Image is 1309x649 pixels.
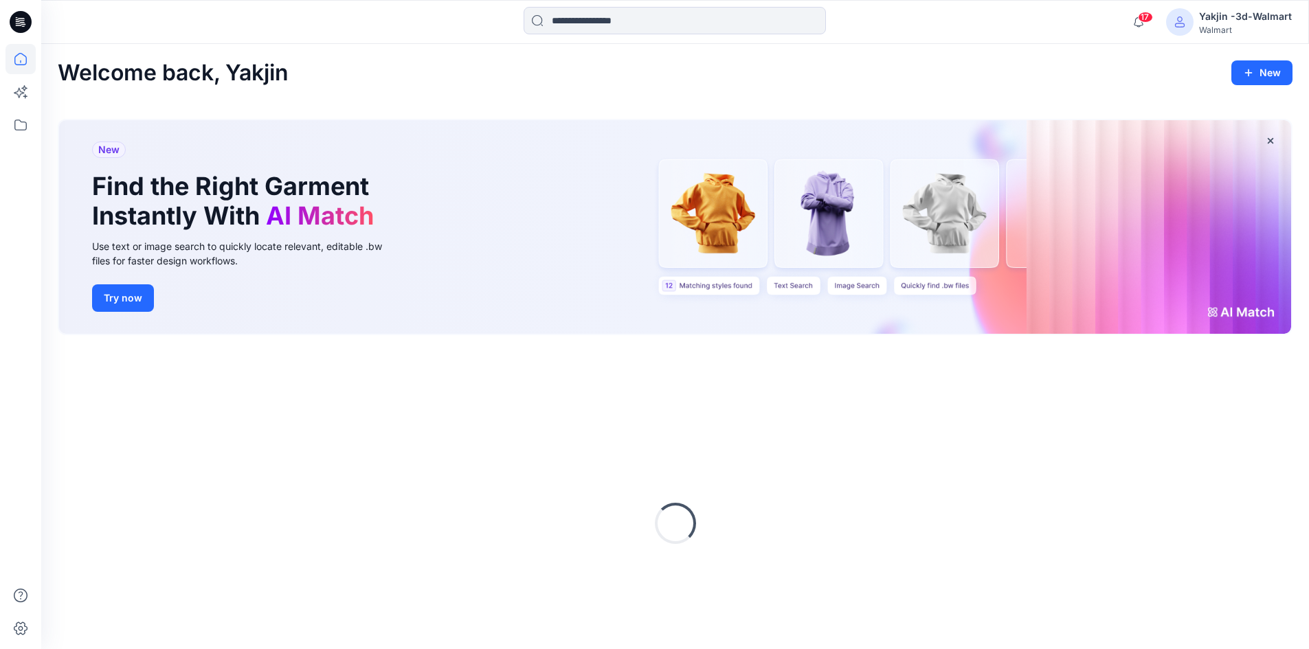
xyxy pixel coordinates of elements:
span: New [98,141,120,158]
span: 17 [1138,12,1153,23]
svg: avatar [1174,16,1185,27]
div: Use text or image search to quickly locate relevant, editable .bw files for faster design workflows. [92,239,401,268]
span: AI Match [266,201,374,231]
div: Walmart [1199,25,1292,35]
h1: Find the Right Garment Instantly With [92,172,381,231]
button: Try now [92,284,154,312]
button: New [1231,60,1293,85]
h2: Welcome back, Yakjin [58,60,289,86]
div: Yakjin -3d-Walmart [1199,8,1292,25]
